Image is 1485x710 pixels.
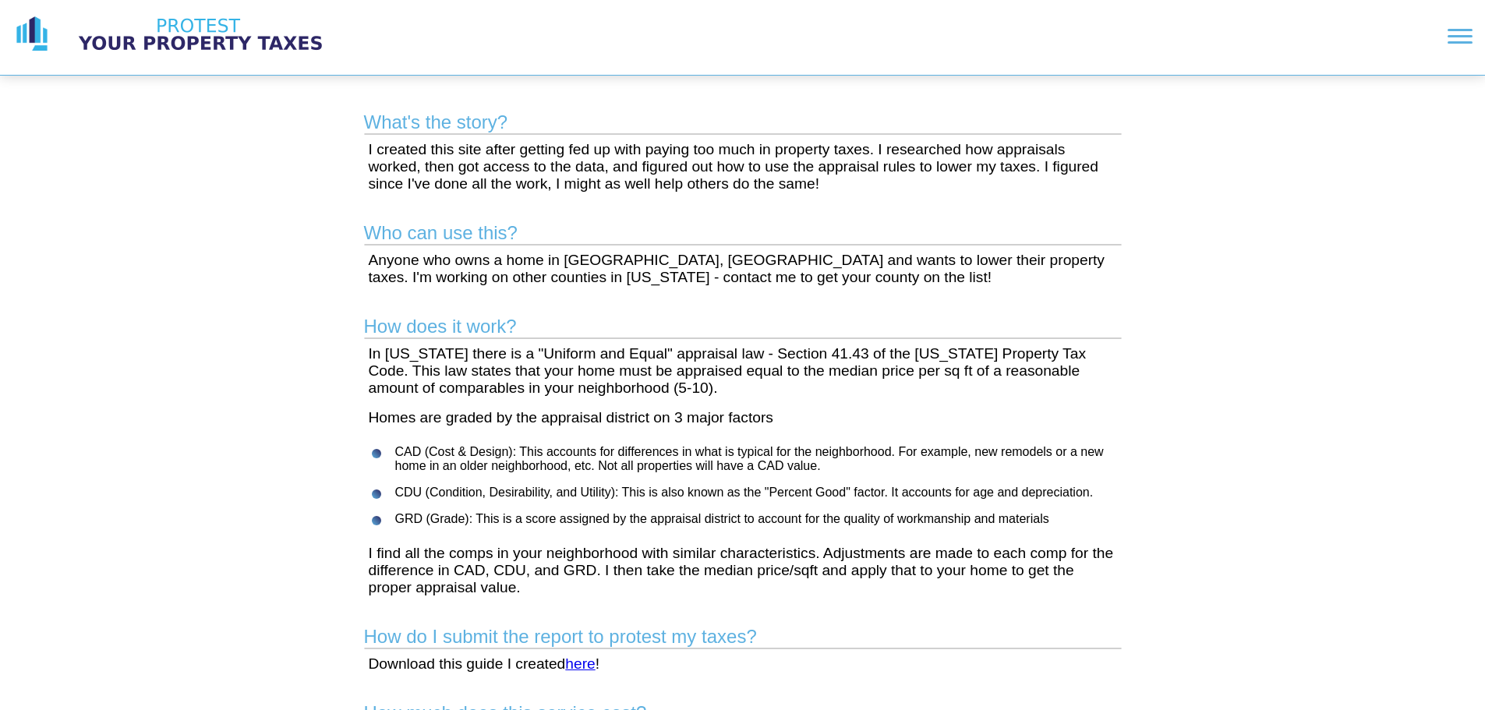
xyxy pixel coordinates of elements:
[395,486,1130,500] li: CDU (Condition, Desirability, and Utility): This is also known as the "Percent Good" factor. It a...
[369,252,1117,286] p: Anyone who owns a home in [GEOGRAPHIC_DATA], [GEOGRAPHIC_DATA] and wants to lower their property ...
[364,626,1122,649] h2: How do I submit the report to protest my taxes?
[12,15,51,54] img: logo
[369,545,1117,596] p: I find all the comps in your neighborhood with similar characteristics. Adjustments are made to e...
[369,655,1117,673] p: Download this guide I created !
[395,512,1130,526] li: GRD (Grade): This is a score assigned by the appraisal district to account for the quality of wor...
[369,409,1117,426] p: Homes are graded by the appraisal district on 3 major factors
[12,15,337,54] a: logo logo text
[395,445,1130,473] li: CAD (Cost & Design): This accounts for differences in what is typical for the neighborhood. For e...
[64,15,337,54] img: logo text
[369,141,1117,193] p: I created this site after getting fed up with paying too much in property taxes. I researched how...
[364,222,1122,245] h2: Who can use this?
[369,345,1117,397] p: In [US_STATE] there is a "Uniform and Equal" appraisal law - Section 41.43 of the [US_STATE] Prop...
[565,655,595,672] a: here
[364,316,1122,339] h2: How does it work?
[364,111,1122,135] h2: What's the story?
